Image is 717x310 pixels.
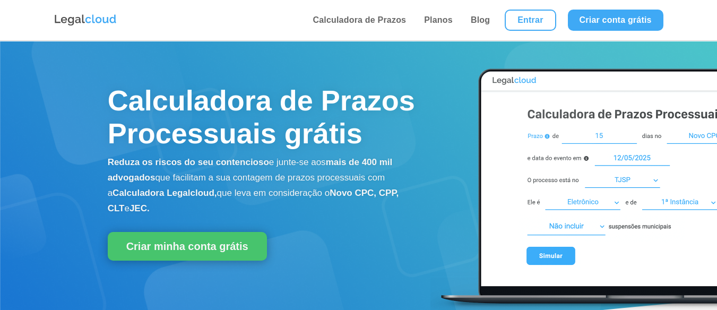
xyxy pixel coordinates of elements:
b: Novo CPC, CPP, CLT [108,188,399,213]
a: Criar minha conta grátis [108,232,267,261]
b: mais de 400 mil advogados [108,157,393,183]
a: Criar conta grátis [568,10,663,31]
img: Logo da Legalcloud [54,13,117,27]
b: JEC. [129,203,150,213]
b: Reduza os riscos do seu contencioso [108,157,269,167]
p: e junte-se aos que facilitam a sua contagem de prazos processuais com a que leva em consideração o e [108,155,430,216]
span: Calculadora de Prazos Processuais grátis [108,84,415,149]
b: Calculadora Legalcloud, [113,188,217,198]
a: Entrar [505,10,556,31]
